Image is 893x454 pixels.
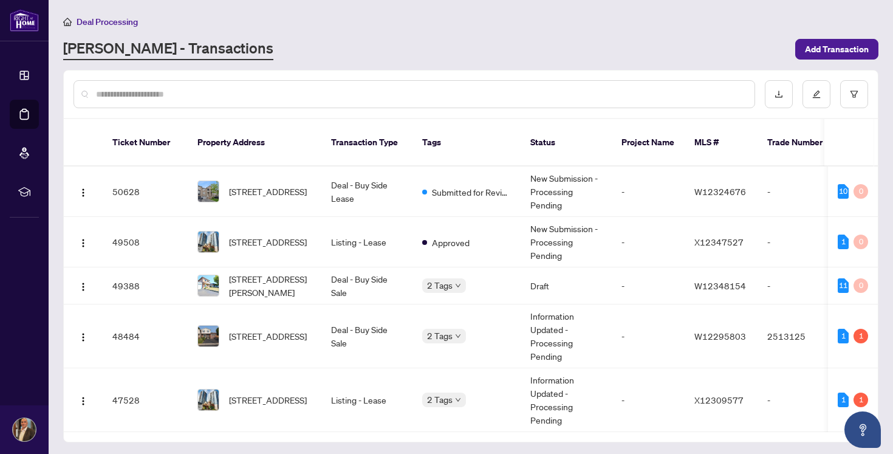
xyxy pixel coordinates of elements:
span: 2 Tags [427,278,453,292]
td: Draft [521,267,612,304]
td: 50628 [103,167,188,217]
img: thumbnail-img [198,181,219,202]
td: Information Updated - Processing Pending [521,304,612,368]
span: [STREET_ADDRESS][PERSON_NAME] [229,272,312,299]
td: - [612,167,685,217]
span: Submitted for Review [432,185,511,199]
span: down [455,283,461,289]
img: Logo [78,332,88,342]
span: W12324676 [694,186,746,197]
img: logo [10,9,39,32]
button: Logo [74,390,93,410]
td: Deal - Buy Side Sale [321,267,412,304]
div: 1 [854,393,868,407]
td: Listing - Lease [321,217,412,267]
th: Ticket Number [103,119,188,167]
td: 49388 [103,267,188,304]
div: 1 [838,235,849,249]
span: Approved [432,236,470,249]
span: download [775,90,783,98]
span: Deal Processing [77,16,138,27]
img: thumbnail-img [198,326,219,346]
td: 2513125 [758,304,843,368]
span: X12309577 [694,394,744,405]
span: [STREET_ADDRESS] [229,329,307,343]
button: Logo [74,326,93,346]
td: Information Updated - Processing Pending [521,368,612,432]
div: 11 [838,278,849,293]
th: Tags [412,119,521,167]
span: edit [812,90,821,98]
th: Project Name [612,119,685,167]
button: Open asap [844,411,881,448]
button: Logo [74,232,93,252]
span: down [455,333,461,339]
td: New Submission - Processing Pending [521,167,612,217]
th: Transaction Type [321,119,412,167]
td: New Submission - Processing Pending [521,217,612,267]
span: 2 Tags [427,329,453,343]
button: edit [802,80,830,108]
img: Logo [78,396,88,406]
span: [STREET_ADDRESS] [229,185,307,198]
button: Logo [74,276,93,295]
td: 47528 [103,368,188,432]
a: [PERSON_NAME] - Transactions [63,38,273,60]
td: 49508 [103,217,188,267]
td: - [612,304,685,368]
img: Logo [78,238,88,248]
td: - [758,267,843,304]
th: Trade Number [758,119,843,167]
img: thumbnail-img [198,275,219,296]
div: 0 [854,235,868,249]
td: Deal - Buy Side Sale [321,304,412,368]
button: filter [840,80,868,108]
span: down [455,397,461,403]
td: 48484 [103,304,188,368]
td: Deal - Buy Side Lease [321,167,412,217]
span: home [63,18,72,26]
td: - [758,167,843,217]
td: - [612,368,685,432]
td: - [612,217,685,267]
span: W12295803 [694,331,746,342]
td: - [612,267,685,304]
img: Logo [78,282,88,292]
span: W12348154 [694,280,746,291]
button: Logo [74,182,93,201]
th: Status [521,119,612,167]
div: 0 [854,278,868,293]
div: 1 [854,329,868,343]
img: thumbnail-img [198,390,219,410]
span: X12347527 [694,236,744,247]
div: 1 [838,393,849,407]
span: filter [850,90,858,98]
th: MLS # [685,119,758,167]
img: thumbnail-img [198,232,219,252]
td: Listing - Lease [321,368,412,432]
div: 1 [838,329,849,343]
td: - [758,217,843,267]
button: download [765,80,793,108]
th: Property Address [188,119,321,167]
img: Profile Icon [13,418,36,441]
button: Add Transaction [795,39,878,60]
span: Add Transaction [805,40,869,59]
span: [STREET_ADDRESS] [229,393,307,407]
span: [STREET_ADDRESS] [229,235,307,249]
div: 10 [838,184,849,199]
img: Logo [78,188,88,198]
div: 0 [854,184,868,199]
td: - [758,368,843,432]
span: 2 Tags [427,393,453,407]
